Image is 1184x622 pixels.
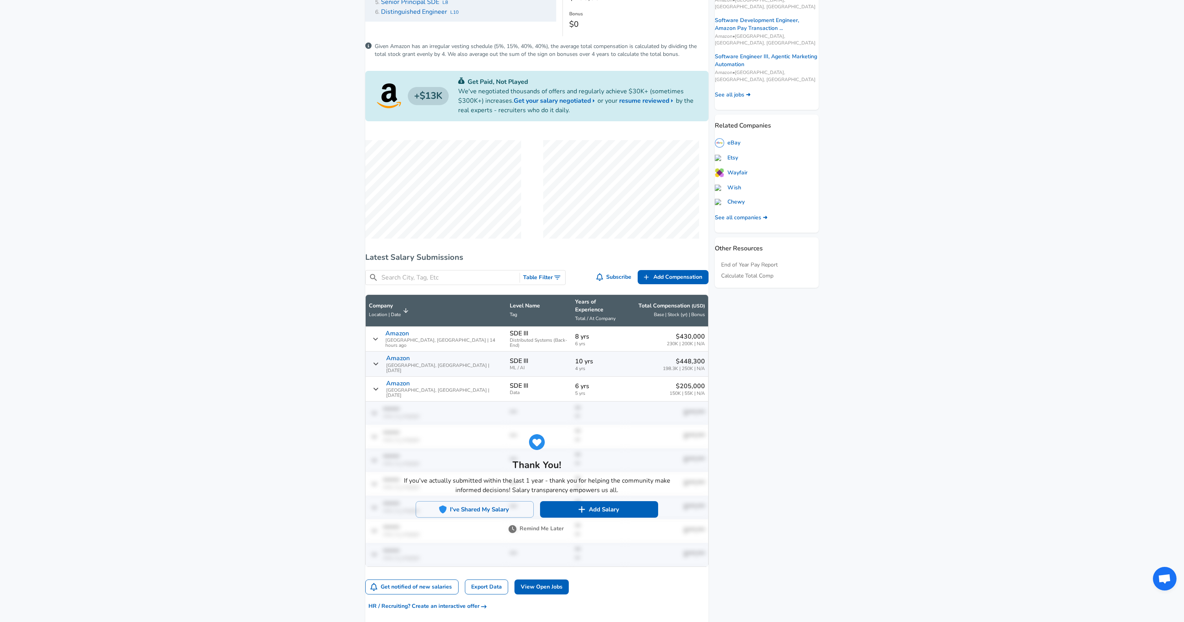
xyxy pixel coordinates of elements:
[569,10,709,18] dt: Bonus
[385,330,409,337] p: Amazon
[578,505,586,513] img: svg+xml;base64,PHN2ZyB4bWxucz0iaHR0cDovL3d3dy53My5vcmcvMjAwMC9zdmciIGZpbGw9IiNmZmZmZmYiIHZpZXdCb3...
[715,168,747,178] a: Wayfair
[670,381,705,391] p: $205,000
[715,198,745,206] a: Chewy
[381,8,459,16] a: Distinguished EngineerL10
[465,579,508,595] a: Export Data
[667,332,705,341] p: $430,000
[375,43,709,58] p: Given Amazon has an irregular vesting schedule (5%, 15%, 40%, 40%), the average total compensatio...
[386,388,503,398] span: [GEOGRAPHIC_DATA], [GEOGRAPHIC_DATA] | [DATE]
[450,9,459,15] span: L10
[654,311,705,318] span: Base | Stock (yr) | Bonus
[381,7,447,16] span: Distinguished Engineer
[715,185,724,191] img: wish.com
[510,382,528,389] p: SDE III
[416,501,534,518] button: I've Shared My Salary
[715,214,768,222] a: See all companies ➜
[715,138,724,148] img: 7vP0GdO.png
[366,580,458,594] button: Get notified of new salaries
[575,357,622,366] p: 10 yrs
[510,338,569,348] span: Distributed Systems (Back-End)
[569,18,709,31] dd: $0
[385,338,503,348] span: [GEOGRAPHIC_DATA], [GEOGRAPHIC_DATA] | 14 hours ago
[715,91,751,99] a: See all jobs ➜
[715,168,724,178] img: iGJqQhU.png
[715,154,738,162] a: Etsy
[721,261,778,269] a: End of Year Pay Report
[540,501,658,518] button: Add Salary
[575,366,622,371] span: 4 yrs
[365,599,490,614] button: HR / Recruiting? Create an interactive offer
[510,390,569,395] span: Data
[520,270,565,285] button: Toggle Search Filters
[595,270,635,285] button: Subscribe
[376,83,401,109] img: Amazon logo
[575,315,616,322] span: Total / At Company
[653,272,702,282] span: Add Compensation
[575,298,622,314] p: Years of Experience
[510,330,528,337] p: SDE III
[439,505,447,513] img: svg+xml;base64,PHN2ZyB4bWxucz0iaHR0cDovL3d3dy53My5vcmcvMjAwMC9zdmciIGZpbGw9IiMyNjhERUMiIHZpZXdCb3...
[670,391,705,396] span: 150K | 55K | N/A
[715,33,819,46] span: Amazon • [GEOGRAPHIC_DATA], [GEOGRAPHIC_DATA], [GEOGRAPHIC_DATA]
[715,155,724,161] img: etsy.com
[638,302,705,310] p: Total Compensation
[369,311,401,318] span: Location | Date
[365,251,709,264] h6: Latest Salary Submissions
[667,341,705,346] span: 230K | 200K | N/A
[638,270,709,285] a: Add Compensation
[369,302,401,310] p: Company
[369,302,411,319] span: CompanyLocation | Date
[663,366,705,371] span: 198.3K | 250K | N/A
[1153,567,1177,591] div: Open chat
[575,381,622,391] p: 6 yrs
[510,302,569,310] p: Level Name
[458,87,697,115] p: We've negotiated thousands of offers and regularly achieve $30K+ (sometimes $300K+) increases. or...
[619,96,676,106] a: resume reviewed
[514,96,598,106] a: Get your salary negotiated
[368,602,487,611] span: HR / Recruiting? Create an interactive offer
[529,434,545,450] img: svg+xml;base64,PHN2ZyB4bWxucz0iaHR0cDovL3d3dy53My5vcmcvMjAwMC9zdmciIGZpbGw9IiMyNjhERUMiIHZpZXdCb3...
[575,391,622,396] span: 5 yrs
[663,357,705,366] p: $448,300
[510,365,569,370] span: ML / AI
[509,525,516,533] img: svg+xml;base64,PHN2ZyB4bWxucz0iaHR0cDovL3d3dy53My5vcmcvMjAwMC9zdmciIGZpbGw9IiM3NTc1NzUiIHZpZXdCb3...
[403,459,671,471] h5: Thank You!
[514,579,569,595] a: View Open Jobs
[715,199,724,205] img: chewy.com
[510,357,528,365] p: SDE III
[715,184,741,192] a: Wish
[721,272,773,280] a: Calculate Total Comp
[628,302,705,319] span: Total Compensation (USD) Base | Stock (yr) | Bonus
[403,476,671,495] p: If you've actually submitted within the last 1 year - thank you for helping the community make in...
[381,273,516,283] input: Search City, Tag, Etc
[692,303,705,309] button: (USD)
[575,341,622,346] span: 6 yrs
[715,237,819,253] p: Other Resources
[386,380,410,387] p: Amazon
[386,363,503,373] span: [GEOGRAPHIC_DATA], [GEOGRAPHIC_DATA] | [DATE]
[386,355,410,362] p: Amazon
[575,332,622,341] p: 8 yrs
[715,69,819,83] span: Amazon • [GEOGRAPHIC_DATA], [GEOGRAPHIC_DATA], [GEOGRAPHIC_DATA]
[510,311,517,318] span: Tag
[715,138,740,148] a: eBay
[715,17,819,32] a: Software Development Engineer, Amazon Pay Transaction ...
[408,87,449,105] h4: $13K
[458,77,697,87] p: Get Paid, Not Played
[715,53,819,68] a: Software Engineer III, Agentic Marketing Automation
[715,115,819,130] p: Related Companies
[365,294,709,566] table: Salary Submissions
[458,78,464,84] img: svg+xml;base64,PHN2ZyB4bWxucz0iaHR0cDovL3d3dy53My5vcmcvMjAwMC9zdmciIGZpbGw9IiMwYzU0NjAiIHZpZXdCb3...
[510,524,564,534] button: Remind Me Later
[376,83,449,109] a: Amazon logo$13K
